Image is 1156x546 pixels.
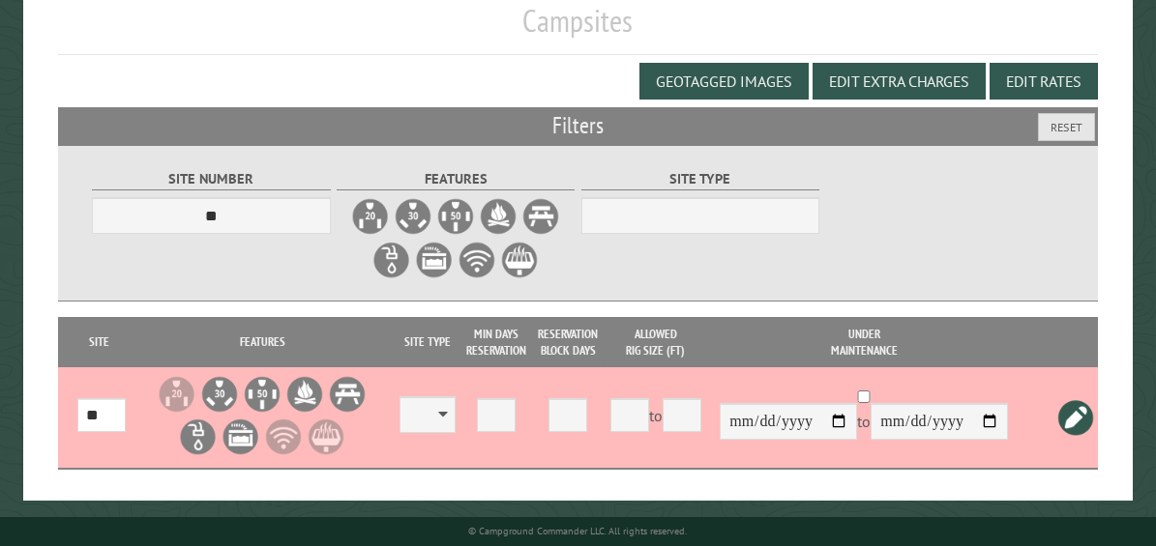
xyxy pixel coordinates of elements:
label: 20A Electrical Hookup [351,197,390,236]
label: Picnic Table [521,197,560,236]
button: Reset [1038,113,1095,141]
th: Reservation Block Days [532,317,604,367]
button: Edit Rates [990,63,1098,100]
label: WiFi Service [458,241,496,279]
li: 20A Electrical Hookup [158,375,196,414]
li: WiFi Service [264,417,303,456]
label: Sewer Hookup [415,241,454,279]
li: 30A Electrical Hookup [200,375,239,414]
button: Edit Extra Charges [813,63,986,100]
label: Site Number [92,168,330,190]
th: Min Days Reservation [460,317,532,367]
li: 50A Electrical Hookup [243,375,282,414]
th: Features [131,317,395,367]
h1: Campsites [58,2,1099,55]
div: to [710,403,1018,445]
th: Allowed Rig Size (ft) [604,317,707,367]
th: Site Type [395,317,460,367]
label: 50A Electrical Hookup [436,197,475,236]
label: 30A Electrical Hookup [394,197,432,236]
th: Under Maintenance [707,317,1021,367]
label: Firepit [479,197,518,236]
small: © Campground Commander LLC. All rights reserved. [469,525,688,537]
a: Edit this campsite [1056,398,1095,437]
div: to [608,398,704,437]
h2: Filters [58,107,1099,144]
label: Site Type [581,168,819,190]
th: Site [68,317,131,367]
li: Grill [307,417,345,456]
li: Sewer Hookup [222,417,260,456]
label: Water Hookup [372,241,411,279]
button: Geotagged Images [639,63,809,100]
li: Picnic Table [328,375,367,414]
label: Features [337,168,575,190]
li: Firepit [285,375,324,414]
label: Grill [500,241,539,279]
li: Water Hookup [179,417,218,456]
